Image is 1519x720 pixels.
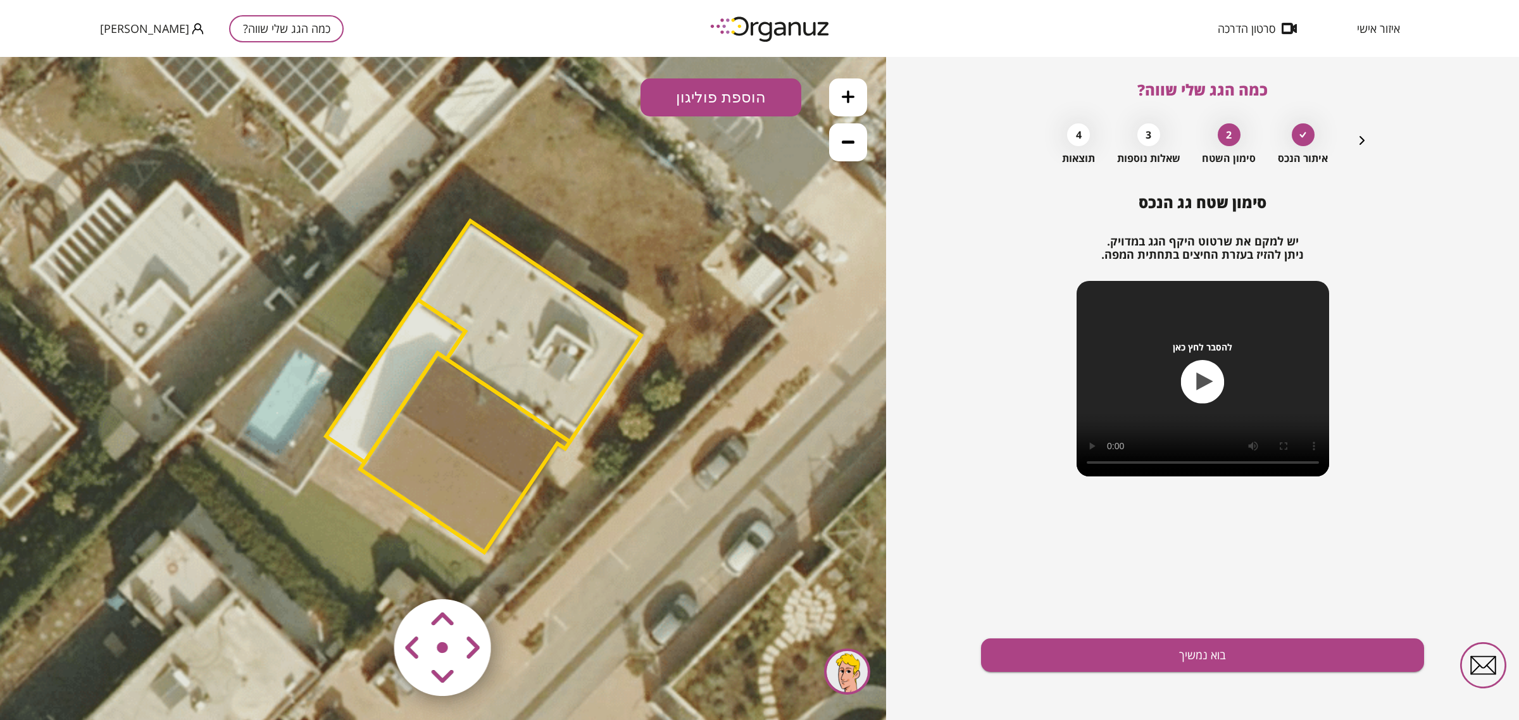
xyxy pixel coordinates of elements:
[1139,192,1266,213] span: סימון שטח גג הנכס
[1218,22,1275,35] span: סרטון הדרכה
[981,235,1424,262] h2: יש למקם את שרטוט היקף הגג במדויק. ניתן להזיז בעזרת החיצים בתחתית המפה.
[1137,79,1268,100] span: כמה הגג שלי שווה?
[368,516,519,667] img: vector-smart-object-copy.png
[229,15,344,42] button: כמה הגג שלי שווה?
[701,11,841,46] img: logo
[1062,152,1095,164] span: תוצאות
[1202,152,1256,164] span: סימון השטח
[1278,152,1328,164] span: איתור הנכס
[1117,152,1180,164] span: שאלות נוספות
[1137,123,1160,146] div: 3
[100,21,204,37] button: [PERSON_NAME]
[1173,342,1232,352] span: להסבר לחץ כאן
[1357,22,1400,35] span: איזור אישי
[641,22,801,59] button: הוספת פוליגון
[100,22,189,35] span: [PERSON_NAME]
[1218,123,1241,146] div: 2
[1338,22,1419,35] button: איזור אישי
[981,638,1424,672] button: בוא נמשיך
[1199,22,1316,35] button: סרטון הדרכה
[1067,123,1090,146] div: 4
